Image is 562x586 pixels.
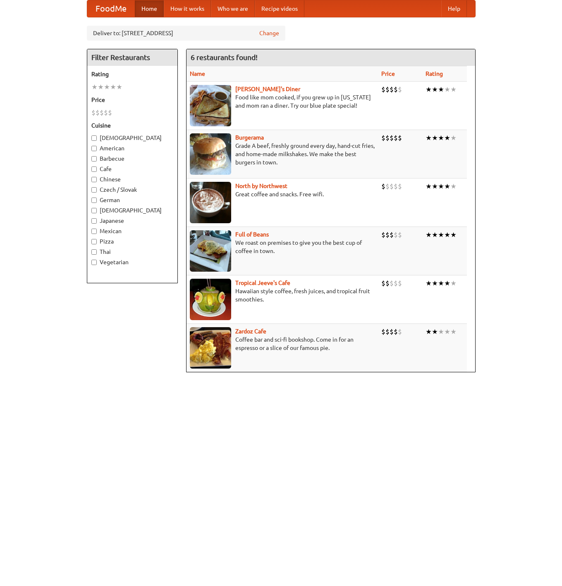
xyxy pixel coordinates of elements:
[385,85,390,94] li: $
[190,93,375,110] p: Food like mom cooked, if you grew up in [US_STATE] and mom ran a diner. Try our blue plate special!
[259,29,279,37] a: Change
[91,146,97,151] input: American
[235,134,264,141] a: Burgerama
[91,227,173,235] label: Mexican
[235,328,266,335] b: Zardoz Cafe
[390,182,394,191] li: $
[190,327,231,369] img: zardoz.jpg
[432,182,438,191] li: ★
[390,133,394,142] li: $
[432,279,438,288] li: ★
[390,279,394,288] li: $
[444,230,450,239] li: ★
[91,121,173,130] h5: Cuisine
[91,154,173,163] label: Barbecue
[398,85,402,94] li: $
[91,208,97,213] input: [DEMOGRAPHIC_DATA]
[438,327,444,336] li: ★
[394,327,398,336] li: $
[432,230,438,239] li: ★
[450,133,457,142] li: ★
[381,70,395,77] a: Price
[438,279,444,288] li: ★
[190,85,231,126] img: sallys.jpg
[91,108,96,117] li: $
[426,279,432,288] li: ★
[398,230,402,239] li: $
[385,133,390,142] li: $
[91,217,173,225] label: Japanese
[211,0,255,17] a: Who we are
[91,258,173,266] label: Vegetarian
[450,85,457,94] li: ★
[98,82,104,92] li: ★
[390,230,394,239] li: $
[91,196,173,204] label: German
[438,230,444,239] li: ★
[190,230,231,272] img: beans.jpg
[385,279,390,288] li: $
[91,237,173,246] label: Pizza
[190,182,231,223] img: north.jpg
[235,183,287,189] a: North by Northwest
[398,182,402,191] li: $
[235,86,300,92] a: [PERSON_NAME]'s Diner
[390,85,394,94] li: $
[104,108,108,117] li: $
[91,96,173,104] h5: Price
[432,327,438,336] li: ★
[91,144,173,152] label: American
[381,85,385,94] li: $
[164,0,211,17] a: How it works
[190,287,375,304] p: Hawaiian style coffee, fresh juices, and tropical fruit smoothies.
[394,133,398,142] li: $
[91,70,173,78] h5: Rating
[444,182,450,191] li: ★
[190,239,375,255] p: We roast on premises to give you the best cup of coffee in town.
[390,327,394,336] li: $
[91,206,173,215] label: [DEMOGRAPHIC_DATA]
[190,70,205,77] a: Name
[91,156,97,162] input: Barbecue
[190,279,231,320] img: jeeves.jpg
[426,327,432,336] li: ★
[91,187,97,193] input: Czech / Slovak
[398,327,402,336] li: $
[87,26,285,41] div: Deliver to: [STREET_ADDRESS]
[385,327,390,336] li: $
[190,335,375,352] p: Coffee bar and sci-fi bookshop. Come in for an espresso or a slice of our famous pie.
[426,133,432,142] li: ★
[87,0,135,17] a: FoodMe
[235,231,269,238] a: Full of Beans
[381,327,385,336] li: $
[190,190,375,198] p: Great coffee and snacks. Free wifi.
[394,85,398,94] li: $
[450,182,457,191] li: ★
[116,82,122,92] li: ★
[255,0,304,17] a: Recipe videos
[381,133,385,142] li: $
[426,182,432,191] li: ★
[91,82,98,92] li: ★
[450,279,457,288] li: ★
[108,108,112,117] li: $
[426,230,432,239] li: ★
[91,229,97,234] input: Mexican
[438,133,444,142] li: ★
[398,279,402,288] li: $
[91,248,173,256] label: Thai
[438,85,444,94] li: ★
[450,327,457,336] li: ★
[110,82,116,92] li: ★
[235,280,290,286] a: Tropical Jeeve's Cafe
[91,177,97,182] input: Chinese
[91,134,173,142] label: [DEMOGRAPHIC_DATA]
[91,260,97,265] input: Vegetarian
[91,166,97,172] input: Cafe
[441,0,467,17] a: Help
[91,165,173,173] label: Cafe
[381,230,385,239] li: $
